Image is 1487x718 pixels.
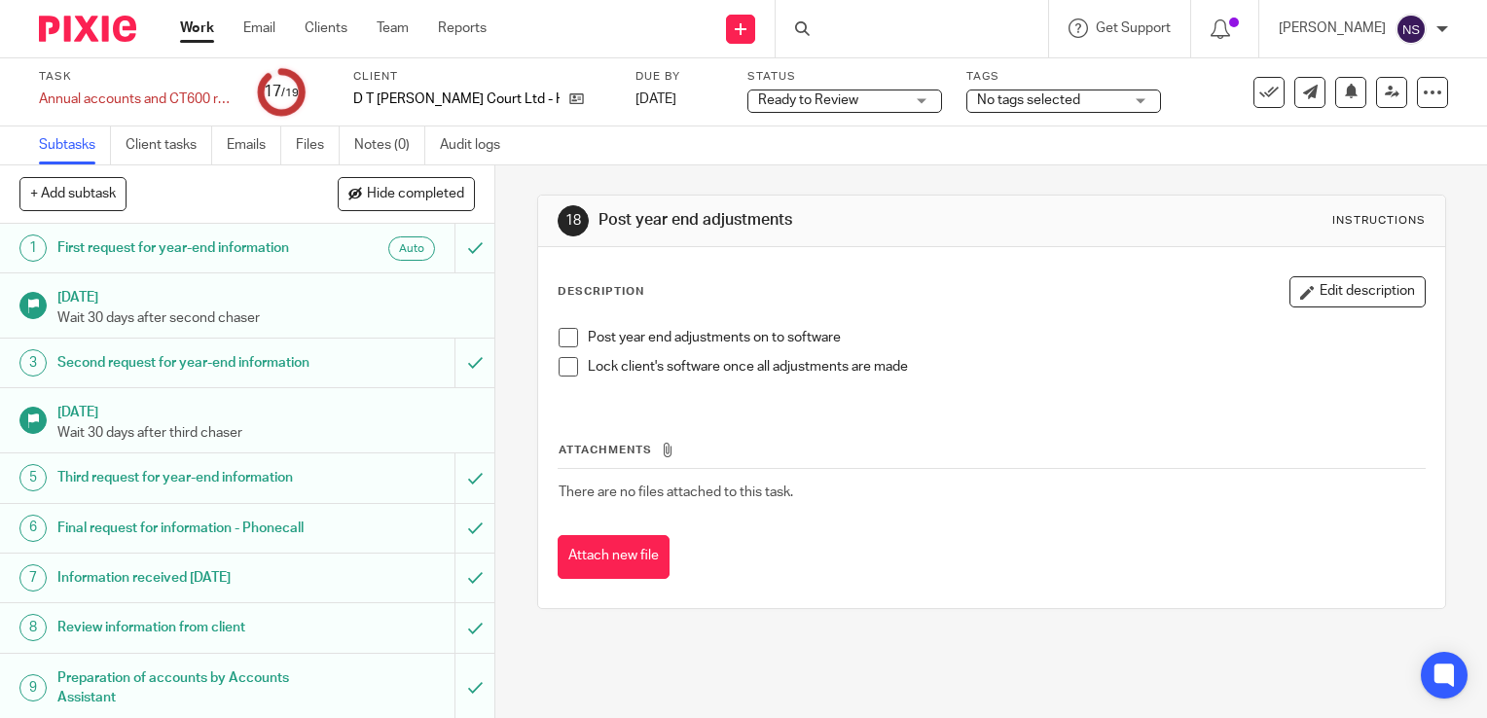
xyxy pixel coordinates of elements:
span: Attachments [559,445,652,455]
a: Client tasks [126,126,212,164]
label: Due by [635,69,723,85]
a: Notes (0) [354,126,425,164]
div: 9 [19,674,47,701]
img: svg%3E [1396,14,1427,45]
div: 6 [19,515,47,542]
p: Description [558,284,644,300]
button: Hide completed [338,177,475,210]
p: Post year end adjustments on to software [588,328,1425,347]
span: Ready to Review [758,93,858,107]
h1: Review information from client [57,613,309,642]
a: Clients [305,18,347,38]
label: Client [353,69,611,85]
small: /19 [281,88,299,98]
p: Wait 30 days after second chaser [57,308,476,328]
h1: Third request for year-end information [57,463,309,492]
a: Emails [227,126,281,164]
span: Hide completed [367,187,464,202]
button: Attach new file [558,535,670,579]
a: Email [243,18,275,38]
span: [DATE] [635,92,676,106]
label: Status [747,69,942,85]
div: Instructions [1332,213,1426,229]
span: Get Support [1096,21,1171,35]
span: No tags selected [977,93,1080,107]
div: 17 [264,81,299,103]
div: 5 [19,464,47,491]
div: 3 [19,349,47,377]
button: Edit description [1289,276,1426,307]
a: Audit logs [440,126,515,164]
h1: First request for year-end information [57,233,309,263]
label: Task [39,69,234,85]
a: Files [296,126,340,164]
div: 7 [19,564,47,592]
a: Team [377,18,409,38]
span: There are no files attached to this task. [559,485,793,499]
h1: Preparation of accounts by Accounts Assistant [57,664,309,713]
div: 18 [558,205,589,236]
div: Auto [388,236,435,261]
div: 8 [19,614,47,641]
a: Work [180,18,214,38]
h1: [DATE] [57,283,476,307]
p: Wait 30 days after third chaser [57,423,476,443]
h1: Information received [DATE] [57,563,309,592]
img: Pixie [39,16,136,42]
label: Tags [966,69,1161,85]
div: 1 [19,234,47,262]
p: [PERSON_NAME] [1279,18,1386,38]
p: Lock client's software once all adjustments are made [588,357,1425,377]
a: Subtasks [39,126,111,164]
p: D T [PERSON_NAME] Court Ltd - HWB [353,90,560,109]
div: Annual accounts and CT600 return - NON BOOKKEEPING CLIENTS [39,90,234,109]
h1: [DATE] [57,398,476,422]
button: + Add subtask [19,177,127,210]
h1: Second request for year-end information [57,348,309,377]
h1: Final request for information - Phonecall [57,514,309,543]
h1: Post year end adjustments [598,210,1033,231]
a: Reports [438,18,487,38]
